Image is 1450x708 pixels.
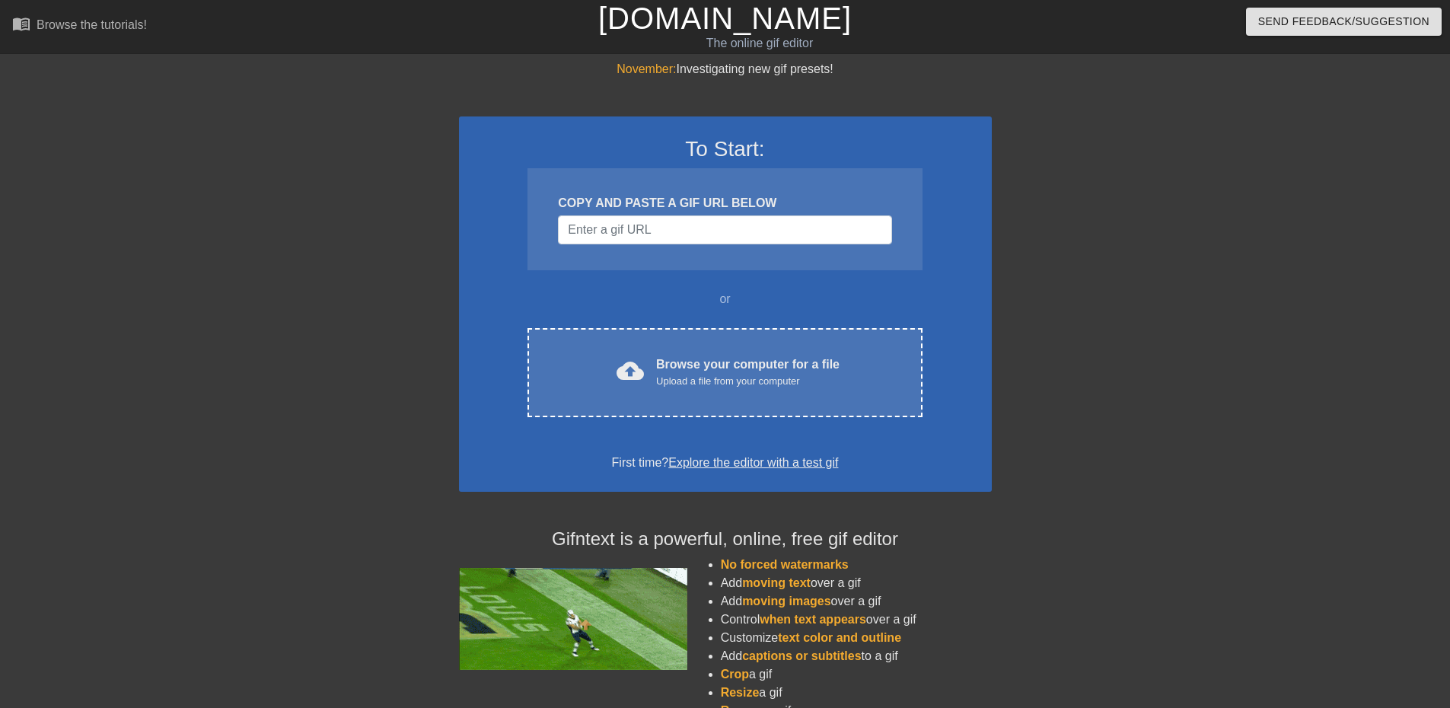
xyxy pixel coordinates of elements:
[499,290,952,308] div: or
[12,14,147,38] a: Browse the tutorials!
[598,2,852,35] a: [DOMAIN_NAME]
[459,528,992,550] h4: Gifntext is a powerful, online, free gif editor
[656,356,840,389] div: Browse your computer for a file
[778,631,901,644] span: text color and outline
[721,686,760,699] span: Resize
[742,595,830,608] span: moving images
[1258,12,1429,31] span: Send Feedback/Suggestion
[558,194,891,212] div: COPY AND PASTE A GIF URL BELOW
[742,576,811,589] span: moving text
[459,568,687,670] img: football_small.gif
[37,18,147,31] div: Browse the tutorials!
[742,649,861,662] span: captions or subtitles
[721,592,992,611] li: Add over a gif
[721,574,992,592] li: Add over a gif
[721,629,992,647] li: Customize
[668,456,838,469] a: Explore the editor with a test gif
[721,684,992,702] li: a gif
[721,647,992,665] li: Add to a gif
[479,454,972,472] div: First time?
[12,14,30,33] span: menu_book
[721,611,992,629] li: Control over a gif
[721,558,849,571] span: No forced watermarks
[656,374,840,389] div: Upload a file from your computer
[721,668,749,681] span: Crop
[721,665,992,684] li: a gif
[459,60,992,78] div: Investigating new gif presets!
[760,613,866,626] span: when text appears
[491,34,1028,53] div: The online gif editor
[1246,8,1442,36] button: Send Feedback/Suggestion
[617,357,644,384] span: cloud_upload
[558,215,891,244] input: Username
[479,136,972,162] h3: To Start:
[617,62,676,75] span: November:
